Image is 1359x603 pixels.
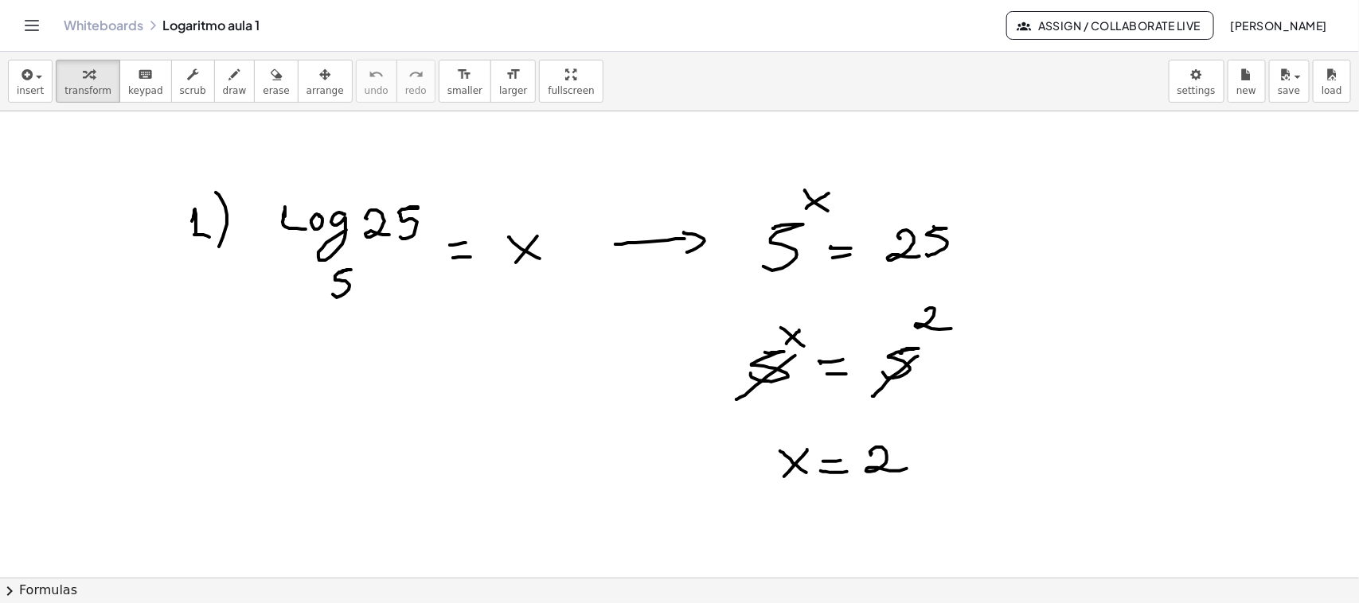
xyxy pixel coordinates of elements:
[1322,85,1342,96] span: load
[1236,85,1256,96] span: new
[263,85,289,96] span: erase
[1228,60,1266,103] button: new
[539,60,603,103] button: fullscreen
[548,85,594,96] span: fullscreen
[356,60,397,103] button: undoundo
[214,60,256,103] button: draw
[1006,11,1214,40] button: Assign / Collaborate Live
[447,85,482,96] span: smaller
[19,13,45,38] button: Toggle navigation
[307,85,344,96] span: arrange
[64,18,143,33] a: Whiteboards
[1169,60,1224,103] button: settings
[254,60,298,103] button: erase
[1269,60,1310,103] button: save
[1217,11,1340,40] button: [PERSON_NAME]
[1230,18,1327,33] span: [PERSON_NAME]
[499,85,527,96] span: larger
[64,85,111,96] span: transform
[1020,18,1201,33] span: Assign / Collaborate Live
[1278,85,1300,96] span: save
[8,60,53,103] button: insert
[457,65,472,84] i: format_size
[365,85,389,96] span: undo
[138,65,153,84] i: keyboard
[490,60,536,103] button: format_sizelarger
[408,65,424,84] i: redo
[119,60,172,103] button: keyboardkeypad
[1177,85,1216,96] span: settings
[56,60,120,103] button: transform
[506,65,521,84] i: format_size
[439,60,491,103] button: format_sizesmaller
[396,60,435,103] button: redoredo
[1313,60,1351,103] button: load
[17,85,44,96] span: insert
[180,85,206,96] span: scrub
[223,85,247,96] span: draw
[171,60,215,103] button: scrub
[369,65,384,84] i: undo
[298,60,353,103] button: arrange
[128,85,163,96] span: keypad
[405,85,427,96] span: redo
